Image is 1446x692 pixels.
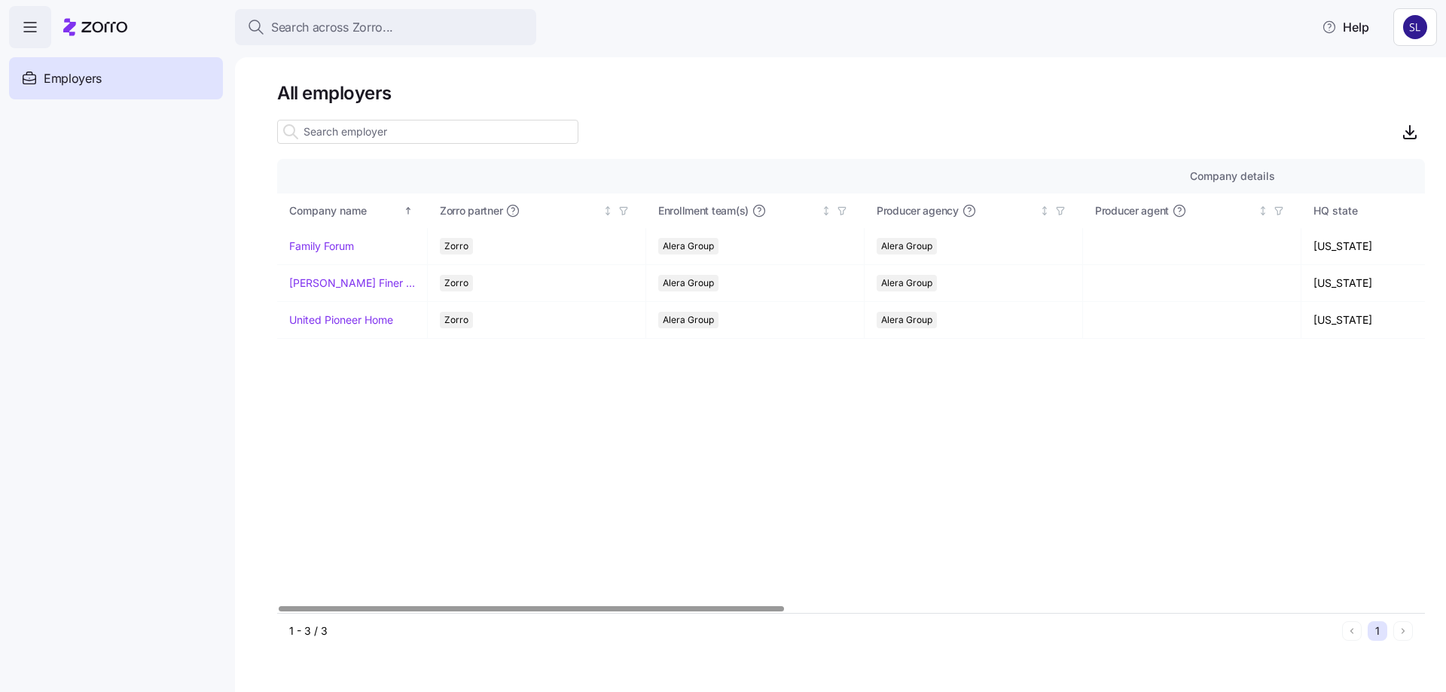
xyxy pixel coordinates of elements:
[277,120,578,144] input: Search employer
[1322,18,1369,36] span: Help
[663,238,714,255] span: Alera Group
[289,276,415,291] a: [PERSON_NAME] Finer Meats
[865,194,1083,228] th: Producer agencyNot sorted
[821,206,831,216] div: Not sorted
[289,239,354,254] a: Family Forum
[271,18,393,37] span: Search across Zorro...
[289,203,401,219] div: Company name
[277,194,428,228] th: Company nameSorted ascending
[881,312,932,328] span: Alera Group
[444,312,468,328] span: Zorro
[1310,12,1381,42] button: Help
[663,275,714,291] span: Alera Group
[1368,621,1387,641] button: 1
[403,206,413,216] div: Sorted ascending
[658,203,749,218] span: Enrollment team(s)
[428,194,646,228] th: Zorro partnerNot sorted
[1258,206,1268,216] div: Not sorted
[877,203,959,218] span: Producer agency
[289,623,1336,639] div: 1 - 3 / 3
[444,238,468,255] span: Zorro
[235,9,536,45] button: Search across Zorro...
[646,194,865,228] th: Enrollment team(s)Not sorted
[44,69,102,88] span: Employers
[444,275,468,291] span: Zorro
[289,312,393,328] a: United Pioneer Home
[9,57,223,99] a: Employers
[1342,621,1362,641] button: Previous page
[1039,206,1050,216] div: Not sorted
[1403,15,1427,39] img: 9541d6806b9e2684641ca7bfe3afc45a
[440,203,502,218] span: Zorro partner
[277,81,1425,105] h1: All employers
[1393,621,1413,641] button: Next page
[1083,194,1301,228] th: Producer agentNot sorted
[881,275,932,291] span: Alera Group
[881,238,932,255] span: Alera Group
[602,206,613,216] div: Not sorted
[1095,203,1169,218] span: Producer agent
[663,312,714,328] span: Alera Group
